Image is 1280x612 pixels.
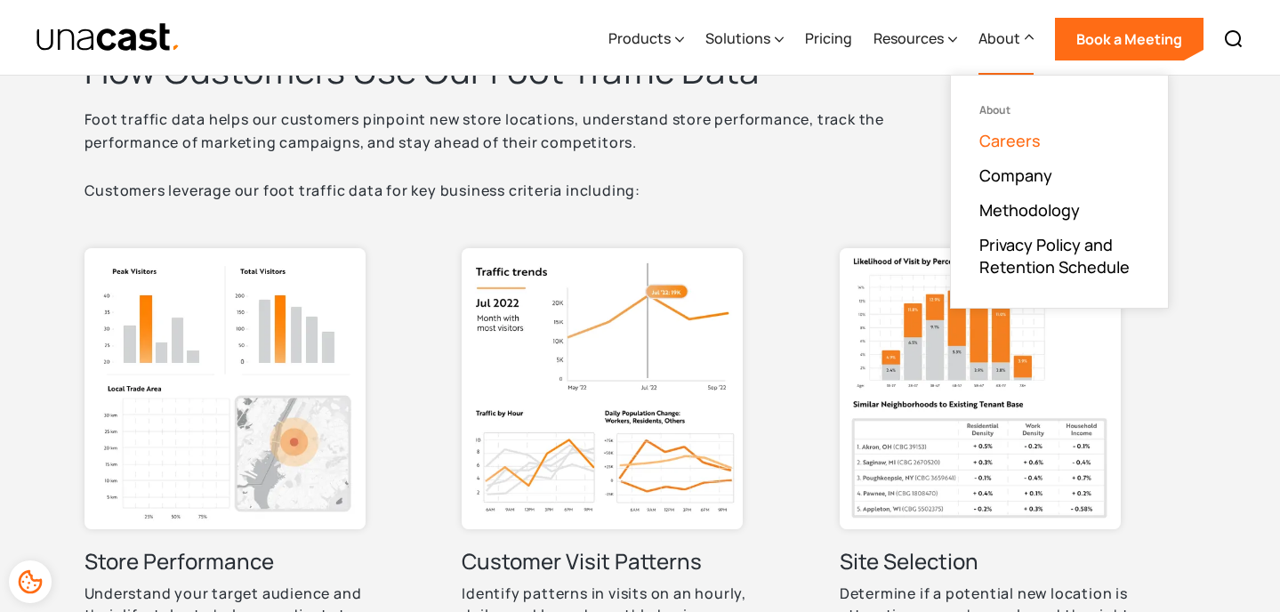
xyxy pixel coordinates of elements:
div: Resources [873,3,957,76]
a: Careers [979,130,1041,151]
div: About [978,3,1034,76]
img: Search icon [1223,28,1244,50]
img: Unacast text logo [36,22,181,53]
h3: Store Performance [85,547,274,576]
div: Cookie Preferences [9,560,52,603]
h3: Site Selection [840,547,978,576]
a: Book a Meeting [1055,18,1204,60]
div: Solutions [705,28,770,49]
div: Solutions [705,3,784,76]
h3: Customer Visit Patterns [462,547,702,576]
div: Products [608,28,671,49]
div: About [979,104,1139,117]
h2: How Customers Use Our Foot Traffic Data [85,47,974,93]
img: illustration with Peak Visitors, Total Visitors, and Local Trade Area graphs [85,248,366,529]
nav: About [950,75,1169,309]
a: Methodology [979,199,1080,221]
div: About [978,28,1020,49]
img: illustration with Likelihood of Visit by Percentage of Population and Similar Neighborhoods to Ex... [840,248,1121,529]
a: home [36,22,181,53]
p: Foot traffic data helps our customers pinpoint new store locations, understand store performance,... [85,108,974,203]
div: Resources [873,28,944,49]
div: Products [608,3,684,76]
a: Privacy Policy and Retention Schedule [979,234,1139,278]
a: Company [979,165,1052,186]
img: illustration with Traffic trends graphs [462,248,743,529]
a: Pricing [805,3,852,76]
